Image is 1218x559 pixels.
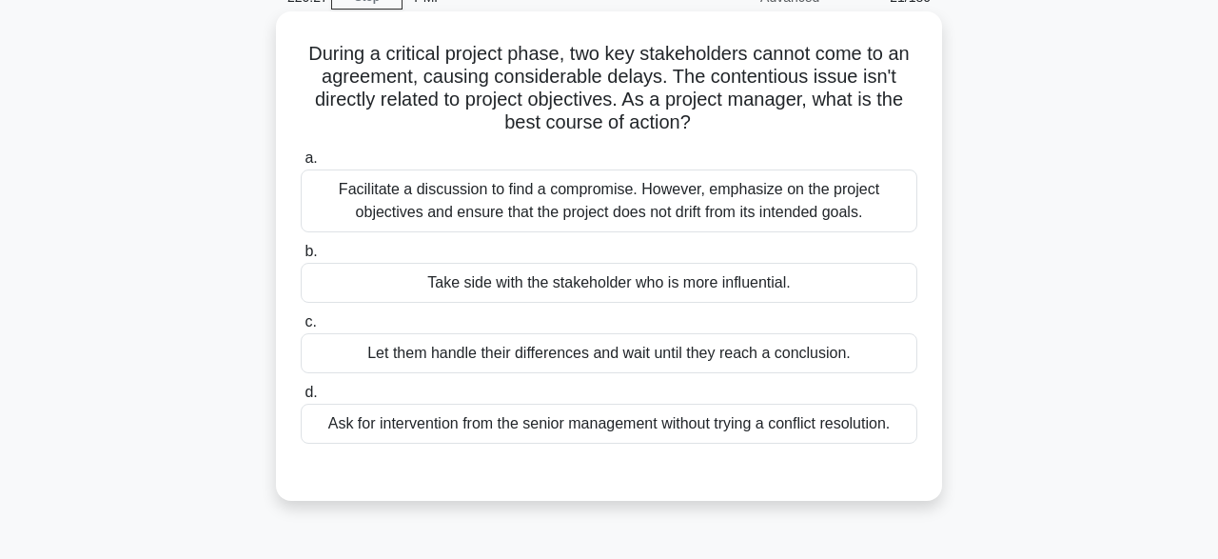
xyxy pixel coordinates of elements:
div: Facilitate a discussion to find a compromise. However, emphasize on the project objectives and en... [301,170,917,232]
span: b. [304,243,317,259]
div: Ask for intervention from the senior management without trying a conflict resolution. [301,404,917,444]
div: Let them handle their differences and wait until they reach a conclusion. [301,333,917,373]
div: Take side with the stakeholder who is more influential. [301,263,917,303]
span: a. [304,150,317,166]
span: d. [304,384,317,400]
h5: During a critical project phase, two key stakeholders cannot come to an agreement, causing consid... [299,42,919,135]
span: c. [304,313,316,329]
